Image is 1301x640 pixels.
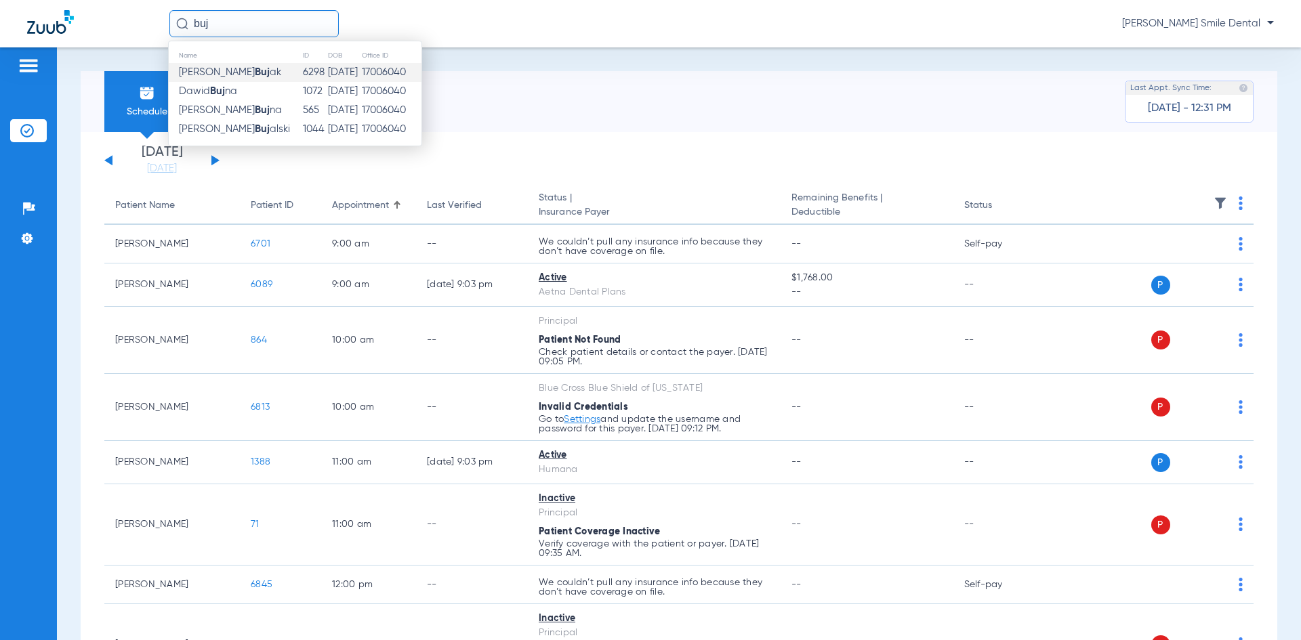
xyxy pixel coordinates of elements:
[361,82,421,101] td: 17006040
[321,374,416,441] td: 10:00 AM
[327,63,361,82] td: [DATE]
[539,448,770,463] div: Active
[251,457,270,467] span: 1388
[255,105,270,115] strong: Buj
[327,120,361,139] td: [DATE]
[302,101,327,120] td: 565
[321,307,416,374] td: 10:00 AM
[1151,453,1170,472] span: P
[321,263,416,307] td: 9:00 AM
[953,187,1045,225] th: Status
[791,519,802,529] span: --
[321,441,416,484] td: 11:00 AM
[539,381,770,396] div: Blue Cross Blue Shield of [US_STATE]
[539,285,770,299] div: Aetna Dental Plans
[953,441,1045,484] td: --
[791,271,942,285] span: $1,768.00
[1239,83,1248,93] img: last sync help info
[115,105,179,119] span: Schedule
[210,86,225,96] strong: Buj
[104,484,240,566] td: [PERSON_NAME]
[1151,276,1170,295] span: P
[179,67,281,77] span: [PERSON_NAME] ak
[416,263,528,307] td: [DATE] 9:03 PM
[781,187,953,225] th: Remaining Benefits |
[791,580,802,589] span: --
[302,63,327,82] td: 6298
[539,506,770,520] div: Principal
[327,48,361,63] th: DOB
[104,566,240,604] td: [PERSON_NAME]
[791,335,802,345] span: --
[1239,333,1243,347] img: group-dot-blue.svg
[1239,196,1243,210] img: group-dot-blue.svg
[332,198,389,213] div: Appointment
[361,63,421,82] td: 17006040
[179,124,290,134] span: [PERSON_NAME] alski
[953,307,1045,374] td: --
[332,198,405,213] div: Appointment
[169,10,339,37] input: Search for patients
[327,82,361,101] td: [DATE]
[416,441,528,484] td: [DATE] 9:03 PM
[539,463,770,477] div: Humana
[539,402,628,412] span: Invalid Credentials
[539,314,770,328] div: Principal
[251,519,260,529] span: 71
[1239,455,1243,469] img: group-dot-blue.svg
[427,198,517,213] div: Last Verified
[528,187,781,225] th: Status |
[1233,575,1301,640] div: Chat Widget
[1214,196,1227,210] img: filter.svg
[416,374,528,441] td: --
[539,414,770,433] p: Go to and update the username and password for this payer. [DATE] 09:12 PM.
[361,120,421,139] td: 17006040
[121,146,203,175] li: [DATE]
[791,457,802,467] span: --
[1239,237,1243,251] img: group-dot-blue.svg
[179,86,237,96] span: Dawid na
[104,225,240,263] td: [PERSON_NAME]
[427,198,482,213] div: Last Verified
[327,101,361,120] td: [DATE]
[321,225,416,263] td: 9:00 AM
[791,285,942,299] span: --
[115,198,175,213] div: Patient Name
[1130,81,1212,95] span: Last Appt. Sync Time:
[169,48,302,63] th: Name
[361,101,421,120] td: 17006040
[539,626,770,640] div: Principal
[104,441,240,484] td: [PERSON_NAME]
[539,539,770,558] p: Verify coverage with the patient or payer. [DATE] 09:35 AM.
[104,263,240,307] td: [PERSON_NAME]
[416,566,528,604] td: --
[791,239,802,249] span: --
[251,402,270,412] span: 6813
[255,124,270,134] strong: Buj
[251,239,270,249] span: 6701
[539,527,660,536] span: Patient Coverage Inactive
[416,484,528,566] td: --
[361,48,421,63] th: Office ID
[539,205,770,219] span: Insurance Payer
[139,85,155,101] img: Schedule
[251,198,310,213] div: Patient ID
[539,335,621,345] span: Patient Not Found
[416,225,528,263] td: --
[302,120,327,139] td: 1044
[121,162,203,175] a: [DATE]
[539,237,770,256] p: We couldn’t pull any insurance info because they don’t have coverage on file.
[953,263,1045,307] td: --
[251,580,272,589] span: 6845
[302,48,327,63] th: ID
[564,414,600,424] a: Settings
[791,205,942,219] span: Deductible
[179,105,282,115] span: [PERSON_NAME] na
[27,10,74,34] img: Zuub Logo
[104,374,240,441] td: [PERSON_NAME]
[539,492,770,506] div: Inactive
[251,198,293,213] div: Patient ID
[321,566,416,604] td: 12:00 PM
[321,484,416,566] td: 11:00 AM
[1151,515,1170,534] span: P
